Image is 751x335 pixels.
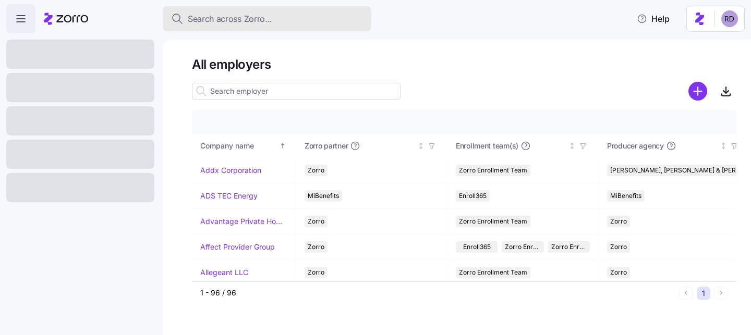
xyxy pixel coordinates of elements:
[200,267,248,278] a: Allegeant LLC
[192,56,736,72] h1: All employers
[459,267,527,278] span: Zorro Enrollment Team
[308,241,324,253] span: Zorro
[610,190,641,202] span: MiBenefits
[459,165,527,176] span: Zorro Enrollment Team
[599,134,750,158] th: Producer agencyNot sorted
[456,141,518,151] span: Enrollment team(s)
[459,216,527,227] span: Zorro Enrollment Team
[505,241,540,253] span: Zorro Enrollment Team
[200,242,275,252] a: Affect Provider Group
[637,13,670,25] span: Help
[463,241,491,253] span: Enroll365
[720,142,727,150] div: Not sorted
[308,190,339,202] span: MiBenefits
[607,141,664,151] span: Producer agency
[308,216,324,227] span: Zorro
[417,142,425,150] div: Not sorted
[610,267,627,278] span: Zorro
[610,216,627,227] span: Zorro
[200,216,287,227] a: Advantage Private Home Care
[188,13,272,26] span: Search across Zorro...
[628,8,678,29] button: Help
[551,241,587,253] span: Zorro Enrollment Experts
[714,287,728,300] button: Next page
[610,241,627,253] span: Zorro
[697,287,710,300] button: 1
[192,83,401,100] input: Search employer
[163,6,371,31] button: Search across Zorro...
[296,134,447,158] th: Zorro partnerNot sorted
[200,140,277,152] div: Company name
[447,134,599,158] th: Enrollment team(s)Not sorted
[308,165,324,176] span: Zorro
[679,287,693,300] button: Previous page
[308,267,324,278] span: Zorro
[688,82,707,101] svg: add icon
[459,190,487,202] span: Enroll365
[305,141,348,151] span: Zorro partner
[279,142,286,150] div: Sorted ascending
[200,288,675,298] div: 1 - 96 / 96
[192,134,296,158] th: Company nameSorted ascending
[200,165,261,176] a: Addx Corporation
[200,191,258,201] a: ADS TEC Energy
[568,142,576,150] div: Not sorted
[721,10,738,27] img: 6d862e07fa9c5eedf81a4422c42283ac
